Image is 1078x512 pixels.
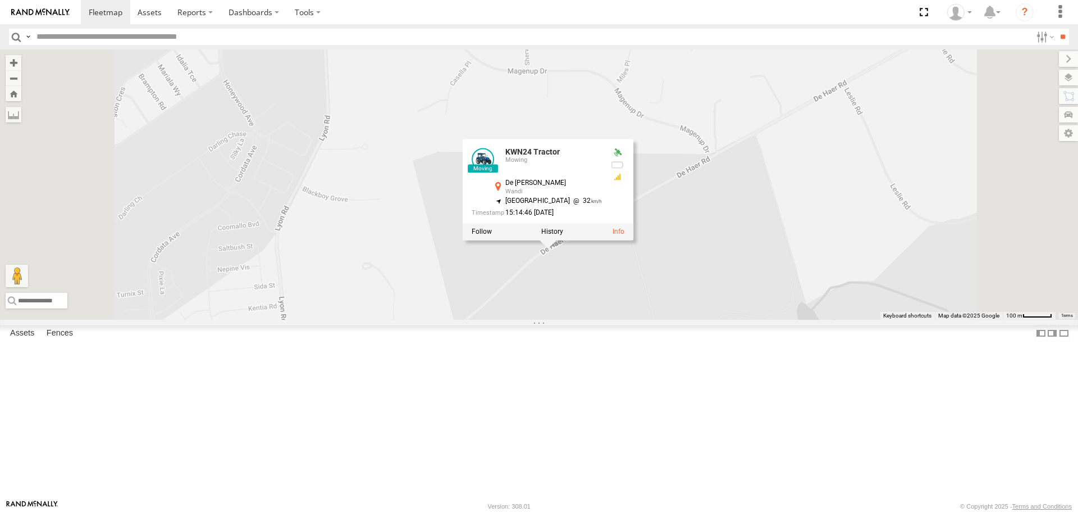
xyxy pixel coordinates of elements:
label: Dock Summary Table to the Left [1035,325,1047,342]
button: Drag Pegman onto the map to open Street View [6,265,28,287]
button: Zoom out [6,70,21,86]
label: Map Settings [1059,125,1078,141]
i: ? [1016,3,1034,21]
button: Keyboard shortcuts [883,312,931,320]
div: Wandi [505,189,602,196]
label: View Asset History [541,228,563,236]
label: Dock Summary Table to the Right [1047,325,1058,342]
a: Terms (opens in new tab) [1061,313,1073,318]
div: GSM Signal = 3 [611,173,624,182]
span: 32 [570,197,602,205]
img: rand-logo.svg [11,8,70,16]
a: View Asset Details [472,148,494,171]
label: Assets [4,326,40,342]
span: [GEOGRAPHIC_DATA] [505,197,570,205]
div: De [PERSON_NAME] [505,180,602,187]
div: © Copyright 2025 - [960,503,1072,510]
button: Zoom in [6,55,21,70]
label: Search Query [24,29,33,45]
label: Search Filter Options [1032,29,1056,45]
div: Date/time of location update [472,210,602,217]
span: Map data ©2025 Google [938,312,999,319]
a: View Asset Details [613,228,624,236]
button: Map Scale: 100 m per 49 pixels [1003,312,1056,320]
div: Mowing [505,157,602,164]
label: Hide Summary Table [1058,325,1070,342]
div: Joseph Girod [943,4,976,21]
a: KWN24 Tractor [505,148,560,157]
button: Zoom Home [6,86,21,101]
div: Valid GPS Fix [611,148,624,157]
label: Realtime tracking of Asset [472,228,492,236]
div: Version: 308.01 [488,503,531,510]
a: Visit our Website [6,501,58,512]
label: Fences [41,326,79,342]
div: No battery health information received from this device. [611,161,624,170]
label: Measure [6,107,21,123]
span: 100 m [1006,312,1022,319]
a: Terms and Conditions [1012,503,1072,510]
